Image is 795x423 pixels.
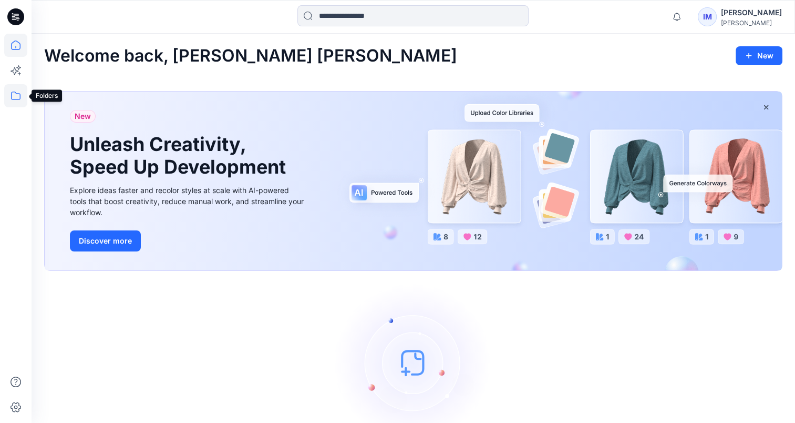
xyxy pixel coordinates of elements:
[698,7,717,26] div: IM
[721,19,782,27] div: [PERSON_NAME]
[75,110,91,123] span: New
[70,230,306,251] a: Discover more
[44,46,457,66] h2: Welcome back, [PERSON_NAME] [PERSON_NAME]
[70,133,291,178] h1: Unleash Creativity, Speed Up Development
[736,46,782,65] button: New
[70,185,306,218] div: Explore ideas faster and recolor styles at scale with AI-powered tools that boost creativity, red...
[721,6,782,19] div: [PERSON_NAME]
[70,230,141,251] button: Discover more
